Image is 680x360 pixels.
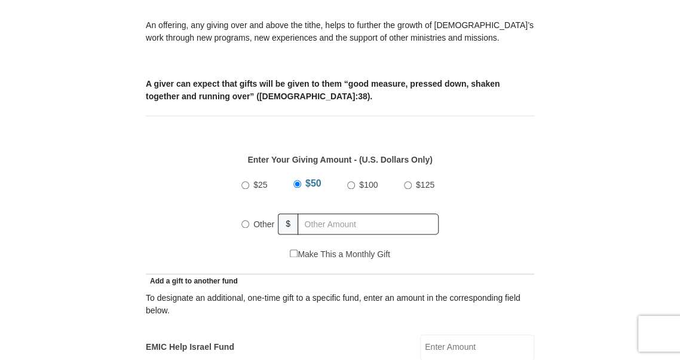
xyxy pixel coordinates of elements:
span: $25 [253,180,267,190]
span: $ [278,213,298,234]
label: Make This a Monthly Gift [290,248,390,261]
span: Add a gift to another fund [146,277,238,285]
span: $100 [359,180,378,190]
p: An offering, any giving over and above the tithe, helps to further the growth of [DEMOGRAPHIC_DAT... [146,19,534,44]
b: A giver can expect that gifts will be given to them “good measure, pressed down, shaken together ... [146,79,500,101]
span: $125 [416,180,434,190]
input: Other Amount [298,213,439,234]
label: EMIC Help Israel Fund [146,341,234,353]
strong: Enter Your Giving Amount - (U.S. Dollars Only) [247,155,432,164]
span: $50 [305,178,321,188]
span: Other [253,219,274,229]
div: To designate an additional, one-time gift to a specific fund, enter an amount in the correspondin... [146,292,534,317]
input: Make This a Monthly Gift [290,249,298,257]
